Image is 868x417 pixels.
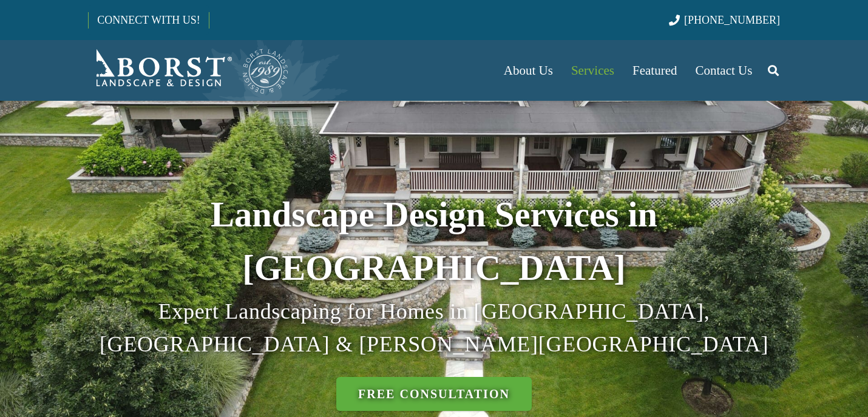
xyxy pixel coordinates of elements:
span: Expert Landscaping for Homes in [GEOGRAPHIC_DATA], [GEOGRAPHIC_DATA] & [PERSON_NAME][GEOGRAPHIC_D... [100,299,768,356]
span: Services [571,63,614,78]
a: CONNECT WITH US! [89,5,208,35]
a: Services [562,40,623,101]
a: Borst-Logo [88,46,290,95]
a: Search [761,55,785,86]
a: About Us [495,40,562,101]
span: Featured [632,63,677,78]
a: Free Consultation [336,377,532,411]
a: Featured [623,40,686,101]
a: Contact Us [687,40,762,101]
a: [PHONE_NUMBER] [669,14,780,26]
strong: Landscape Design Services in [GEOGRAPHIC_DATA] [211,195,657,288]
span: About Us [504,63,553,78]
span: [PHONE_NUMBER] [684,14,780,26]
span: Contact Us [696,63,753,78]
